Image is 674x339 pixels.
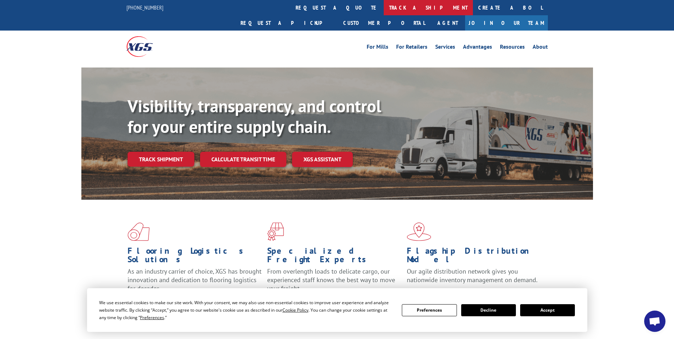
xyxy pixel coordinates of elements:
a: Track shipment [128,152,194,167]
button: Preferences [402,304,457,316]
span: Preferences [140,314,164,321]
h1: Flagship Distribution Model [407,247,541,267]
button: Accept [520,304,575,316]
button: Decline [461,304,516,316]
a: Resources [500,44,525,52]
a: Calculate transit time [200,152,286,167]
b: Visibility, transparency, and control for your entire supply chain. [128,95,381,138]
a: For Retailers [396,44,427,52]
a: Customer Portal [338,15,430,31]
a: Advantages [463,44,492,52]
img: xgs-icon-flagship-distribution-model-red [407,222,431,241]
span: Our agile distribution network gives you nationwide inventory management on demand. [407,267,538,284]
div: Open chat [644,311,665,332]
div: Cookie Consent Prompt [87,288,587,332]
p: From overlength loads to delicate cargo, our experienced staff knows the best way to move your fr... [267,267,401,299]
a: Join Our Team [465,15,548,31]
span: Cookie Policy [282,307,308,313]
a: XGS ASSISTANT [292,152,353,167]
a: For Mills [367,44,388,52]
a: Agent [430,15,465,31]
span: As an industry carrier of choice, XGS has brought innovation and dedication to flooring logistics... [128,267,261,292]
a: Request a pickup [235,15,338,31]
a: About [533,44,548,52]
a: [PHONE_NUMBER] [126,4,163,11]
div: We use essential cookies to make our site work. With your consent, we may also use non-essential ... [99,299,393,321]
img: xgs-icon-total-supply-chain-intelligence-red [128,222,150,241]
a: Services [435,44,455,52]
h1: Flooring Logistics Solutions [128,247,262,267]
img: xgs-icon-focused-on-flooring-red [267,222,284,241]
h1: Specialized Freight Experts [267,247,401,267]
